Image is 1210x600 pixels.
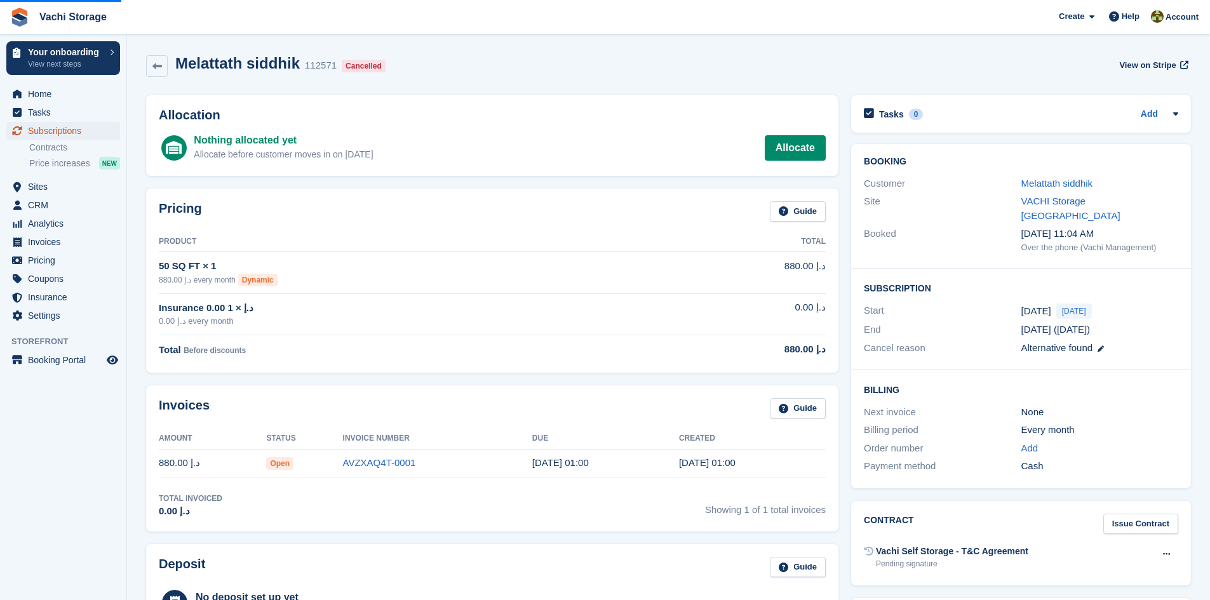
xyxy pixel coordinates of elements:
time: 2025-10-07 21:00:00 UTC [532,457,589,468]
a: menu [6,233,120,251]
a: menu [6,122,120,140]
div: Order number [864,441,1021,456]
div: 0.00 د.إ every month [159,315,653,328]
a: View on Stripe [1114,55,1191,76]
a: Add [1141,107,1158,122]
th: Invoice Number [343,429,532,449]
a: menu [6,196,120,214]
a: menu [6,103,120,121]
span: CRM [28,196,104,214]
h2: Pricing [159,201,202,222]
a: Guide [770,557,826,578]
div: Vachi Self Storage - T&C Agreement [876,545,1028,558]
span: Sites [28,178,104,196]
span: Settings [28,307,104,324]
a: menu [6,307,120,324]
a: menu [6,85,120,103]
a: menu [6,178,120,196]
a: Preview store [105,352,120,368]
div: Nothing allocated yet [194,133,373,148]
div: 0 [909,109,924,120]
td: 0.00 د.إ [653,293,826,335]
div: Allocate before customer moves in on [DATE] [194,148,373,161]
a: Melattath siddhik [1021,178,1093,189]
span: Total [159,344,181,355]
h2: Subscription [864,281,1178,294]
div: 880.00 د.إ every month [159,274,653,286]
div: 880.00 د.إ [653,342,826,357]
time: 2025-10-06 21:00:18 UTC [679,457,736,468]
span: Storefront [11,335,126,348]
div: NEW [99,157,120,170]
div: Billing period [864,423,1021,437]
img: stora-icon-8386f47178a22dfd0bd8f6a31ec36ba5ce8667c1dd55bd0f319d3a0aa187defe.svg [10,8,29,27]
h2: Deposit [159,557,205,578]
a: Contracts [29,142,120,154]
h2: Melattath siddhik [175,55,300,72]
span: Coupons [28,270,104,288]
div: End [864,323,1021,337]
div: Dynamic [238,274,278,286]
th: Product [159,232,653,252]
span: Subscriptions [28,122,104,140]
div: Every month [1021,423,1178,437]
div: [DATE] 11:04 AM [1021,227,1178,241]
div: Total Invoiced [159,493,222,504]
a: Issue Contract [1103,514,1178,535]
a: Price increases NEW [29,156,120,170]
a: AVZXAQ4T-0001 [343,457,416,468]
td: 880.00 د.إ [159,449,266,477]
div: 50 SQ FT × 1 [159,259,653,274]
div: Over the phone (Vachi Management) [1021,241,1178,254]
span: Price increases [29,157,90,170]
a: menu [6,251,120,269]
th: Status [266,429,342,449]
span: Create [1059,10,1084,23]
h2: Contract [864,514,914,535]
span: Pricing [28,251,104,269]
a: Allocate [765,135,826,161]
th: Amount [159,429,266,449]
p: Your onboarding [28,48,104,57]
a: menu [6,351,120,369]
span: Invoices [28,233,104,251]
div: Start [864,303,1021,319]
a: Guide [770,398,826,419]
h2: Billing [864,383,1178,396]
h2: Tasks [879,109,904,120]
a: menu [6,215,120,232]
span: Analytics [28,215,104,232]
th: Total [653,232,826,252]
div: 112571 [305,58,337,73]
a: menu [6,270,120,288]
span: [DATE] [1056,303,1092,319]
a: Guide [770,201,826,222]
div: Payment method [864,459,1021,474]
a: Add [1021,441,1039,456]
h2: Booking [864,157,1178,167]
td: 880.00 د.إ [653,252,826,293]
div: Site [864,194,1021,223]
h2: Invoices [159,398,210,419]
a: Your onboarding View next steps [6,41,120,75]
div: Booked [864,227,1021,253]
span: Help [1122,10,1139,23]
p: View next steps [28,58,104,70]
a: menu [6,288,120,306]
div: Cancelled [342,60,386,72]
div: Cash [1021,459,1178,474]
a: Vachi Storage [34,6,112,27]
span: Account [1166,11,1199,23]
span: Open [266,457,293,470]
span: View on Stripe [1119,59,1176,72]
span: [DATE] ([DATE]) [1021,324,1091,335]
span: Tasks [28,103,104,121]
div: Cancel reason [864,341,1021,356]
th: Created [679,429,826,449]
span: Insurance [28,288,104,306]
div: Next invoice [864,405,1021,420]
div: None [1021,405,1178,420]
span: Showing 1 of 1 total invoices [705,493,826,519]
div: Insurance 0.00 د.إ × 1 [159,301,653,316]
th: Due [532,429,679,449]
